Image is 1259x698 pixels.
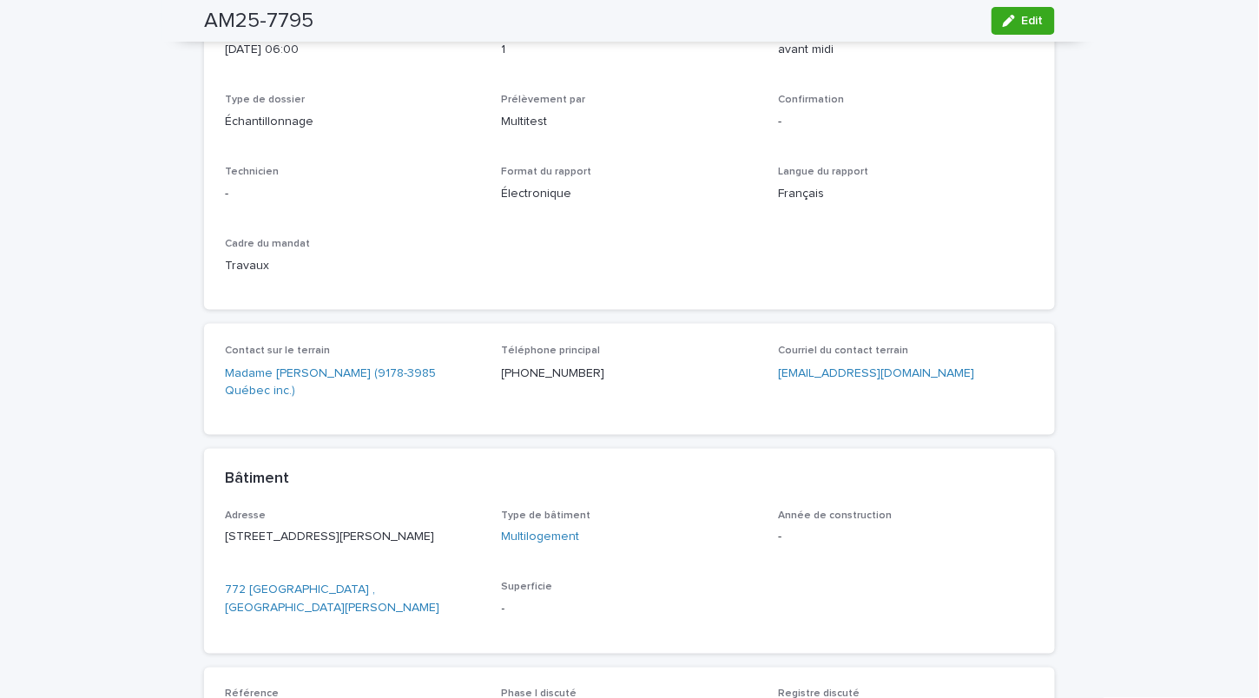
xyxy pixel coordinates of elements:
[502,529,580,547] a: Multilogement
[225,167,279,177] span: Technicien
[225,365,481,401] a: Madame [PERSON_NAME] (9178-3985 Québec inc.)
[992,7,1055,35] button: Edit
[778,367,974,379] a: [EMAIL_ADDRESS][DOMAIN_NAME]
[502,167,592,177] span: Format du rapport
[502,95,586,105] span: Prélèvement par
[502,113,758,131] p: Multitest
[778,529,1034,547] p: -
[225,529,481,547] p: [STREET_ADDRESS][PERSON_NAME]
[225,257,481,275] p: Travaux
[778,185,1034,203] p: Français
[225,41,481,59] p: [DATE] 06:00
[225,346,330,356] span: Contact sur le terrain
[225,510,266,521] span: Adresse
[225,470,289,489] h2: Bâtiment
[778,346,908,356] span: Courriel du contact terrain
[502,41,758,59] p: 1
[502,365,758,383] p: [PHONE_NUMBER]
[225,185,481,203] p: -
[225,239,310,249] span: Cadre du mandat
[502,185,758,203] p: Électronique
[225,113,481,131] p: Échantillonnage
[778,41,1034,59] p: avant midi
[225,582,481,618] a: 772 [GEOGRAPHIC_DATA] , [GEOGRAPHIC_DATA][PERSON_NAME]
[778,510,892,521] span: Année de construction
[778,167,868,177] span: Langue du rapport
[502,346,601,356] span: Téléphone principal
[502,583,553,593] span: Superficie
[778,95,844,105] span: Confirmation
[225,95,305,105] span: Type de dossier
[204,9,313,34] h2: AM25-7795
[502,601,758,619] p: -
[778,113,1034,131] p: -
[502,510,591,521] span: Type de bâtiment
[1022,15,1044,27] span: Edit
